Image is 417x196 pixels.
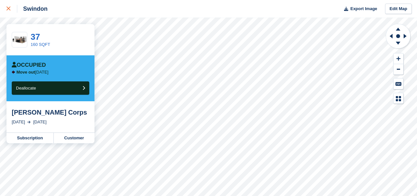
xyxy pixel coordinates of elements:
[394,53,403,64] button: Zoom In
[33,119,47,125] div: [DATE]
[7,133,54,143] a: Subscription
[12,70,15,74] img: arrow-left-icn-90495f2de72eb5bd0bd1c3c35deca35cc13f817d75bef06ecd7c0b315636ce7e.svg
[12,119,25,125] div: [DATE]
[12,34,27,46] img: 150-sqft-unit.jpg
[27,121,31,123] img: arrow-right-light-icn-cde0832a797a2874e46488d9cf13f60e5c3a73dbe684e267c42b8395dfbc2abf.svg
[12,108,89,116] div: [PERSON_NAME] Corps
[17,70,49,75] p: [DATE]
[17,70,35,75] span: Move out
[394,64,403,75] button: Zoom Out
[394,78,403,89] button: Keyboard Shortcuts
[16,86,36,91] span: Deallocate
[31,42,50,47] a: 160 SQFT
[12,62,46,68] div: Occupied
[17,5,48,13] div: Swindon
[54,133,94,143] a: Customer
[340,4,377,14] button: Export Image
[12,81,89,95] button: Deallocate
[385,4,412,14] a: Edit Map
[394,93,403,104] button: Map Legend
[31,32,40,42] a: 37
[350,6,377,12] span: Export Image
